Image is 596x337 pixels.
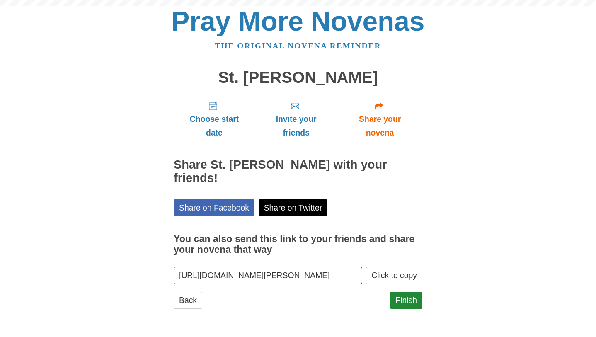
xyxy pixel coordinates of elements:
[346,112,414,140] span: Share your novena
[337,95,422,144] a: Share your novena
[174,95,255,144] a: Choose start date
[174,69,422,87] h1: St. [PERSON_NAME]
[215,41,381,50] a: The original novena reminder
[390,292,422,309] a: Finish
[263,112,329,140] span: Invite your friends
[255,95,337,144] a: Invite your friends
[174,158,422,185] h2: Share St. [PERSON_NAME] with your friends!
[259,199,328,216] a: Share on Twitter
[182,112,247,140] span: Choose start date
[174,292,202,309] a: Back
[174,199,254,216] a: Share on Facebook
[366,267,422,284] button: Click to copy
[174,234,422,255] h3: You can also send this link to your friends and share your novena that way
[172,6,425,36] a: Pray More Novenas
